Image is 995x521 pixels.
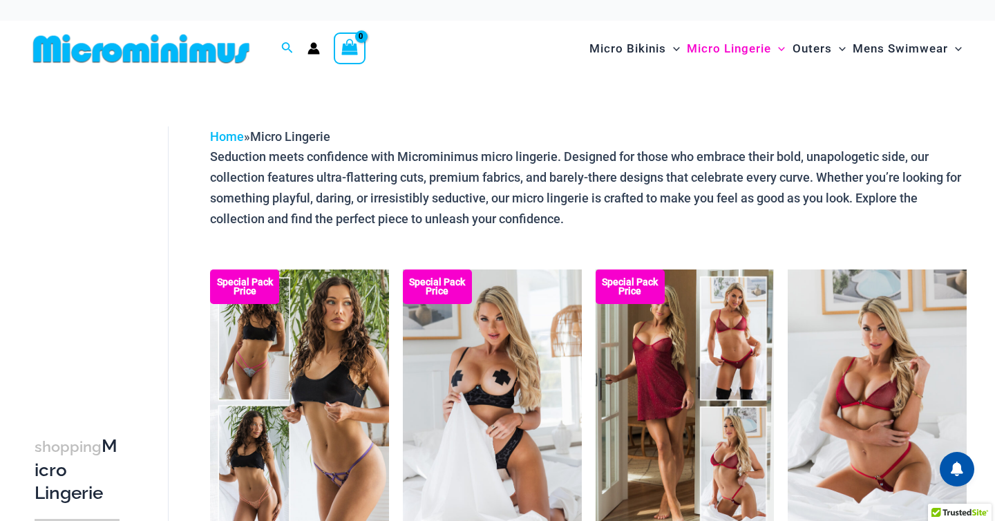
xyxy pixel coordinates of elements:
[28,33,255,64] img: MM SHOP LOGO FLAT
[35,115,159,392] iframe: TrustedSite Certified
[210,129,330,144] span: »
[403,278,472,296] b: Special Pack Price
[210,146,967,229] p: Seduction meets confidence with Microminimus micro lingerie. Designed for those who embrace their...
[307,42,320,55] a: Account icon link
[210,129,244,144] a: Home
[589,31,666,66] span: Micro Bikinis
[210,278,279,296] b: Special Pack Price
[596,278,665,296] b: Special Pack Price
[771,31,785,66] span: Menu Toggle
[250,129,330,144] span: Micro Lingerie
[683,28,788,70] a: Micro LingerieMenu ToggleMenu Toggle
[281,40,294,57] a: Search icon link
[35,438,102,455] span: shopping
[793,31,832,66] span: Outers
[948,31,962,66] span: Menu Toggle
[789,28,849,70] a: OutersMenu ToggleMenu Toggle
[334,32,366,64] a: View Shopping Cart, empty
[832,31,846,66] span: Menu Toggle
[849,28,965,70] a: Mens SwimwearMenu ToggleMenu Toggle
[666,31,680,66] span: Menu Toggle
[35,435,120,505] h3: Micro Lingerie
[584,26,967,72] nav: Site Navigation
[853,31,948,66] span: Mens Swimwear
[586,28,683,70] a: Micro BikinisMenu ToggleMenu Toggle
[687,31,771,66] span: Micro Lingerie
